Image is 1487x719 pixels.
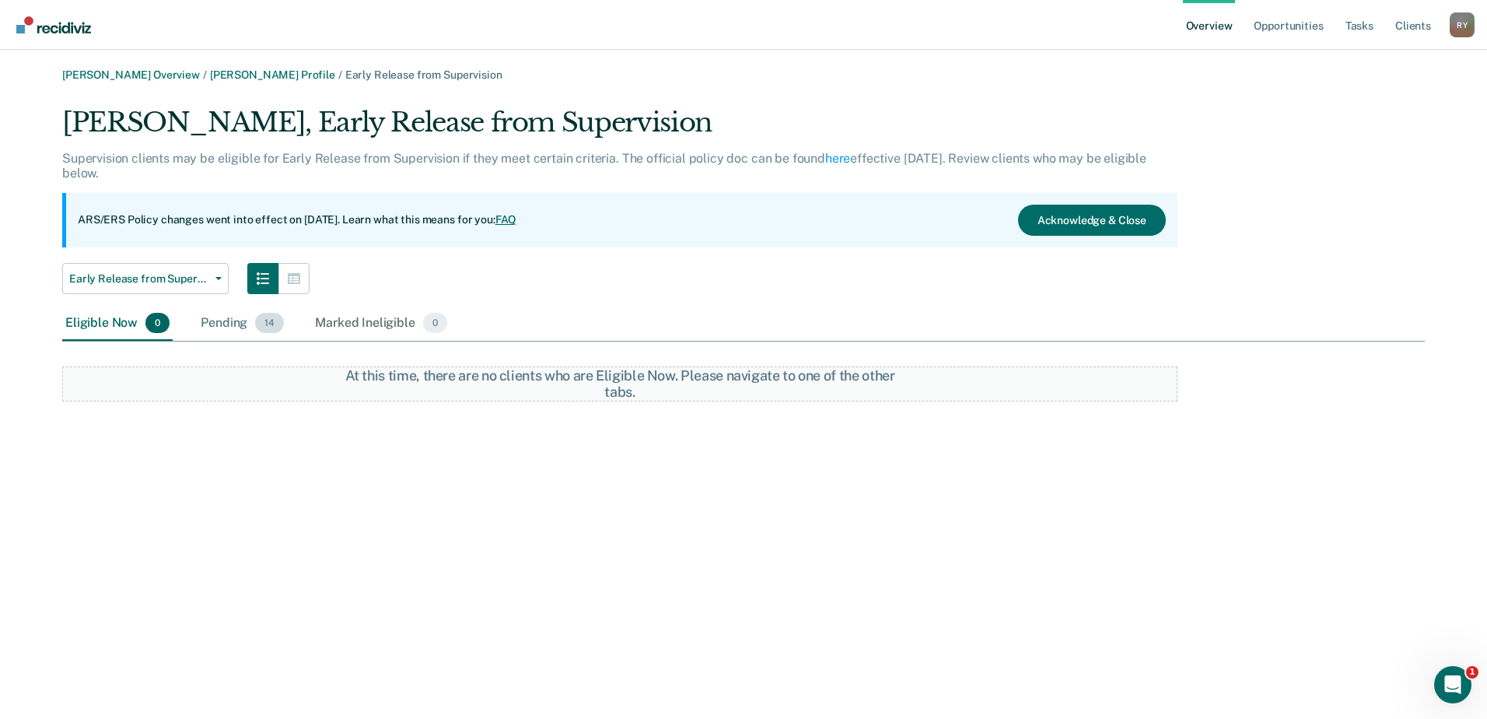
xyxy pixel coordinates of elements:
a: FAQ [495,213,517,226]
div: [PERSON_NAME], Early Release from Supervision [62,107,1177,151]
div: At this time, there are no clients who are Eligible Now. Please navigate to one of the other tabs. [341,367,898,401]
iframe: Intercom live chat [1434,666,1471,703]
p: ARS/ERS Policy changes went into effect on [DATE]. Learn what this means for you: [78,212,516,228]
span: 0 [423,313,447,333]
div: Marked Ineligible0 [312,307,450,341]
a: [PERSON_NAME] Profile [210,68,335,81]
span: / [335,68,345,81]
p: Supervision clients may be eligible for Early Release from Supervision if they meet certain crite... [62,151,1146,181]
div: Eligible Now0 [62,307,173,341]
button: Early Release from Supervision [62,263,229,294]
span: 14 [255,313,284,333]
span: 0 [145,313,170,333]
span: Early Release from Supervision [345,68,502,81]
span: Early Release from Supervision [69,272,209,286]
a: here [825,151,850,166]
a: [PERSON_NAME] Overview [62,68,200,81]
button: Acknowledge & Close [1018,205,1166,236]
span: 1 [1466,666,1478,679]
div: Pending14 [198,307,287,341]
span: / [200,68,210,81]
button: Profile dropdown button [1450,12,1475,37]
div: R Y [1450,12,1475,37]
img: Recidiviz [16,16,91,33]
